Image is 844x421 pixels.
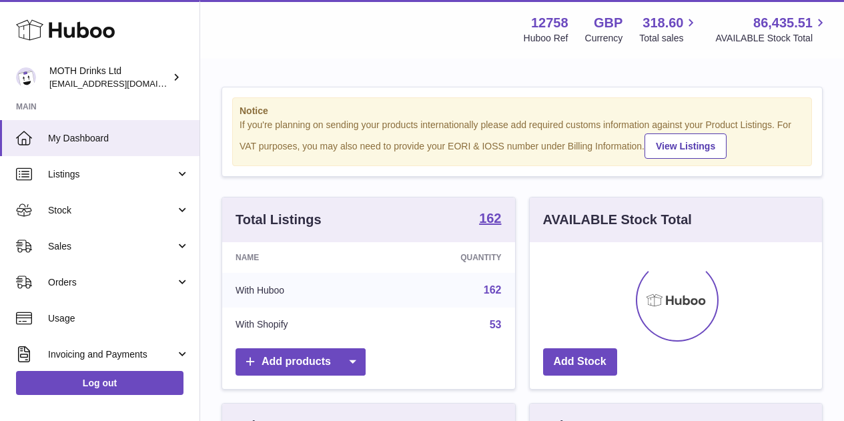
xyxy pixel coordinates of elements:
a: 162 [479,212,501,228]
span: Sales [48,240,175,253]
div: Currency [585,32,623,45]
td: With Shopify [222,308,380,342]
span: [EMAIL_ADDRESS][DOMAIN_NAME] [49,78,196,89]
span: 318.60 [643,14,683,32]
a: View Listings [645,133,727,159]
span: My Dashboard [48,132,189,145]
th: Quantity [380,242,514,273]
h3: Total Listings [236,211,322,229]
a: Add Stock [543,348,617,376]
a: 162 [484,284,502,296]
a: 318.60 Total sales [639,14,699,45]
a: Add products [236,348,366,376]
td: With Huboo [222,273,380,308]
div: If you're planning on sending your products internationally please add required customs informati... [240,119,805,159]
div: Huboo Ref [524,32,568,45]
span: Invoicing and Payments [48,348,175,361]
strong: 12758 [531,14,568,32]
img: orders@mothdrinks.com [16,67,36,87]
span: AVAILABLE Stock Total [715,32,828,45]
span: Total sales [639,32,699,45]
strong: 162 [479,212,501,225]
span: Usage [48,312,189,325]
span: Listings [48,168,175,181]
th: Name [222,242,380,273]
a: 86,435.51 AVAILABLE Stock Total [715,14,828,45]
span: 86,435.51 [753,14,813,32]
strong: GBP [594,14,622,32]
a: 53 [490,319,502,330]
h3: AVAILABLE Stock Total [543,211,692,229]
a: Log out [16,371,183,395]
div: MOTH Drinks Ltd [49,65,169,90]
span: Stock [48,204,175,217]
strong: Notice [240,105,805,117]
span: Orders [48,276,175,289]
